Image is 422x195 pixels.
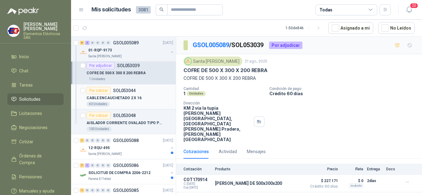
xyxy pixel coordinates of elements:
p: [DATE] [163,163,173,169]
a: 7 1 0 0 0 0 GSOL005086[DATE] Company LogoSOLICITUD DE COMPRA 2206-2212Panela El Trébol [80,162,175,181]
div: 0 [106,163,111,168]
div: 0 [101,163,105,168]
a: Tareas [7,79,64,91]
p: SOLICITUD DE COMPRA 2206-2212 [88,170,150,176]
p: Santa [PERSON_NAME] [88,152,122,156]
div: Por adjudicar [269,42,302,49]
div: 1 [80,138,84,143]
span: Exp: [DATE] [184,186,211,189]
p: Condición de pago [269,87,420,91]
p: GSOL005089 [113,41,139,45]
span: Chat [19,67,28,74]
div: 0 [106,188,111,193]
div: 6 [80,41,84,45]
div: 7 [80,163,84,168]
p: COFRE DE 500 X 300 X 200 REBRA [184,75,415,82]
div: 1 [85,163,90,168]
div: 0 [90,188,95,193]
span: search [159,7,164,12]
div: Actividad [219,148,237,155]
div: 0 [106,138,111,143]
p: [DATE] [163,188,173,193]
p: $ 0 [342,177,363,185]
p: 2 días [367,177,382,185]
div: Cotizaciones [184,148,209,155]
p: SOL053048 [113,113,136,118]
div: Unidades [187,91,206,96]
div: 0 [95,138,100,143]
div: 1 Unidades [87,77,108,82]
span: 20 [410,3,418,9]
div: 0 [106,41,111,45]
p: AISLADOR CORRIENTE OVALADO TIPO PERA [87,120,163,126]
a: 6 3 0 0 0 0 GSOL005089[DATE] Company Logo01-RQP-9173Santa [PERSON_NAME] [80,39,175,59]
div: 1 [80,188,84,193]
p: SOL053039 [117,63,140,68]
div: 0 [90,163,95,168]
p: KM 2 vía la tupia [PERSON_NAME][GEOGRAPHIC_DATA], [GEOGRAPHIC_DATA][PERSON_NAME] Pradera , [PERSO... [184,105,251,142]
a: Negociaciones [7,122,64,133]
span: Remisiones [19,173,42,180]
p: 12-RQU-495 [88,145,110,151]
h1: Mis solicitudes [91,5,131,14]
span: 3081 [136,6,151,14]
p: CABLE ENCAUCHETADO 2 X 16 [87,95,141,101]
div: Por adjudicar [87,62,115,69]
p: SOL053044 [113,88,136,93]
span: Órdenes de Compra [19,152,58,166]
img: Logo peakr [7,7,39,15]
button: No Leídos [378,22,415,34]
p: Producto [215,167,303,171]
p: Dirección [184,101,251,105]
a: Inicio [7,51,64,63]
div: Por cotizar [87,87,111,94]
div: 0 [85,138,90,143]
a: Por cotizarSOL053044CABLE ENCAUCHETADO 2 X 1640 Unidades [71,84,176,109]
p: Flete [342,167,363,171]
p: Crédito 60 días [269,91,420,96]
a: Chat [7,65,64,77]
div: 40 Unidades [87,102,110,107]
div: 0 [101,41,105,45]
p: Santa [PERSON_NAME] [88,54,122,59]
span: Cotizar [19,138,33,145]
p: Precio [307,167,338,171]
div: 0 [90,41,95,45]
img: Company Logo [80,49,87,56]
div: 0 [85,188,90,193]
p: 1 [184,91,185,96]
div: 0 [95,163,100,168]
img: Company Logo [80,172,87,179]
a: Órdenes de Compra [7,150,64,169]
p: Elementos Eléctricos SAS [23,32,64,39]
div: Mensajes [247,148,266,155]
a: Cotizar [7,136,64,148]
a: Por cotizarSOL053048AISLADOR CORRIENTE OVALADO TIPO PERA100 Unidades [71,109,176,134]
span: C: [DATE] [184,182,211,186]
div: 0 [101,188,105,193]
p: / SOL053039 [193,40,264,50]
p: [DATE] [163,138,173,144]
span: Tareas [19,82,33,88]
p: GSOL005086 [113,163,139,168]
img: Company Logo [8,25,19,37]
span: $ 227.171 [307,177,338,185]
div: 0 [95,188,100,193]
span: Negociaciones [19,124,48,131]
p: Cantidad [184,87,264,91]
p: GSOL005088 [113,138,139,143]
div: Santa [PERSON_NAME] [184,57,242,66]
p: COFRE DE 500 X 300 X 200 REBRA [87,70,146,76]
p: Cotización [184,167,211,171]
p: COT170914 [184,177,211,182]
button: Asignado a mi [328,22,373,34]
a: Por adjudicarSOL053039COFRE DE 500 X 300 X 200 REBRA1 Unidades [71,59,176,84]
a: Solicitudes [7,93,64,105]
span: Crédito 60 días [307,185,338,188]
a: 1 0 0 0 0 0 GSOL005088[DATE] Company Logo12-RQU-495Santa [PERSON_NAME] [80,137,175,156]
div: 0 [95,41,100,45]
div: 1 - 50 de 846 [285,23,323,33]
a: Remisiones [7,171,64,183]
p: 01-RQP-9173 [88,47,112,53]
p: COFRE DE 500 X 300 X 200 REBRA [184,67,268,74]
